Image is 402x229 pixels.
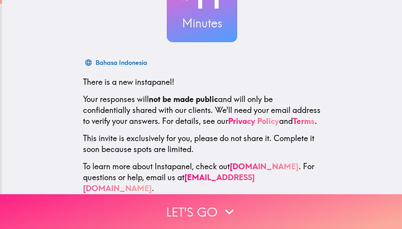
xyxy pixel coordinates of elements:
[293,116,315,126] a: Terms
[230,161,299,171] a: [DOMAIN_NAME]
[149,94,218,104] b: not be made public
[228,116,279,126] a: Privacy Policy
[83,133,321,155] p: This invite is exclusively for you, please do not share it. Complete it soon because spots are li...
[83,77,174,87] span: There is a new instapanel!
[83,55,150,70] button: Bahasa Indonesia
[83,161,321,194] p: To learn more about Instapanel, check out . For questions or help, email us at .
[167,15,237,31] h3: Minutes
[83,94,321,127] p: Your responses will and will only be confidentially shared with our clients. We'll need your emai...
[96,57,147,68] div: Bahasa Indonesia
[83,172,255,193] a: [EMAIL_ADDRESS][DOMAIN_NAME]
